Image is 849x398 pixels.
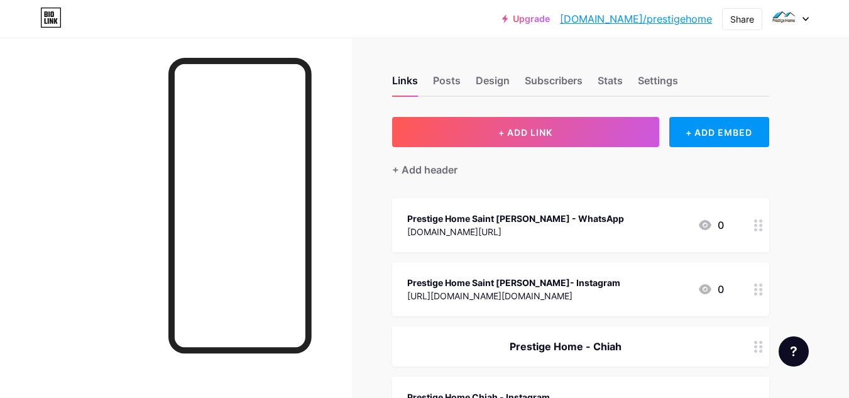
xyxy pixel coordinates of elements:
a: [DOMAIN_NAME]/prestigehome [560,11,712,26]
div: [URL][DOMAIN_NAME][DOMAIN_NAME] [407,289,620,302]
div: + Add header [392,162,457,177]
div: Subscribers [525,73,583,96]
span: + ADD LINK [498,127,552,138]
a: Upgrade [502,14,550,24]
img: prestigehome [772,7,796,31]
div: Prestige Home Saint [PERSON_NAME] - WhatsApp [407,212,624,225]
div: Posts [433,73,461,96]
div: 0 [698,218,724,233]
div: Design [476,73,510,96]
div: Stats [598,73,623,96]
div: 0 [698,282,724,297]
div: Prestige Home - Chiah [407,339,724,354]
div: Settings [638,73,678,96]
div: + ADD EMBED [669,117,769,147]
button: + ADD LINK [392,117,659,147]
div: Prestige Home Saint [PERSON_NAME]- Instagram [407,276,620,289]
div: Links [392,73,418,96]
div: [DOMAIN_NAME][URL] [407,225,624,238]
div: Share [730,13,754,26]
